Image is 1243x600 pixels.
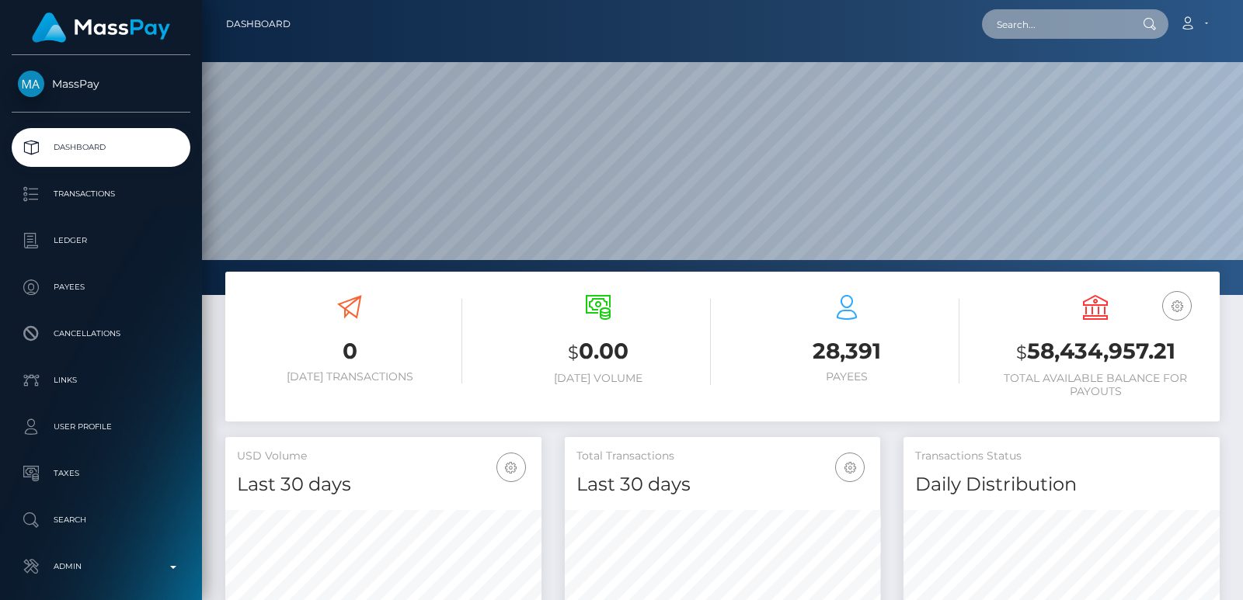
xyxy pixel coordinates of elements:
p: Admin [18,555,184,578]
p: Transactions [18,182,184,206]
h6: [DATE] Transactions [237,370,462,383]
h4: Last 30 days [237,471,530,498]
h3: 58,434,957.21 [983,336,1208,368]
a: Admin [12,547,190,586]
h5: Total Transactions [576,449,869,464]
h5: USD Volume [237,449,530,464]
a: User Profile [12,408,190,446]
a: Taxes [12,454,190,493]
p: Ledger [18,229,184,252]
a: Cancellations [12,314,190,353]
h6: Payees [734,370,959,383]
h6: [DATE] Volume [486,372,711,385]
p: Payees [18,276,184,299]
a: Search [12,501,190,539]
small: $ [1016,342,1027,363]
h4: Daily Distribution [915,471,1208,498]
p: Links [18,369,184,392]
h6: Total Available Balance for Payouts [983,372,1208,398]
h4: Last 30 days [576,471,869,498]
a: Dashboard [226,8,291,40]
a: Ledger [12,221,190,260]
h3: 0.00 [486,336,711,368]
img: MassPay [18,71,44,97]
p: Cancellations [18,322,184,345]
a: Payees [12,268,190,307]
p: Dashboard [18,136,184,159]
h5: Transactions Status [915,449,1208,464]
p: Taxes [18,462,184,485]
p: User Profile [18,415,184,439]
a: Transactions [12,175,190,213]
span: MassPay [12,77,190,91]
a: Links [12,361,190,400]
h3: 0 [237,336,462,366]
input: Search... [982,9,1128,39]
img: MassPay Logo [32,12,170,43]
a: Dashboard [12,128,190,167]
h3: 28,391 [734,336,959,366]
small: $ [568,342,579,363]
p: Search [18,508,184,532]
